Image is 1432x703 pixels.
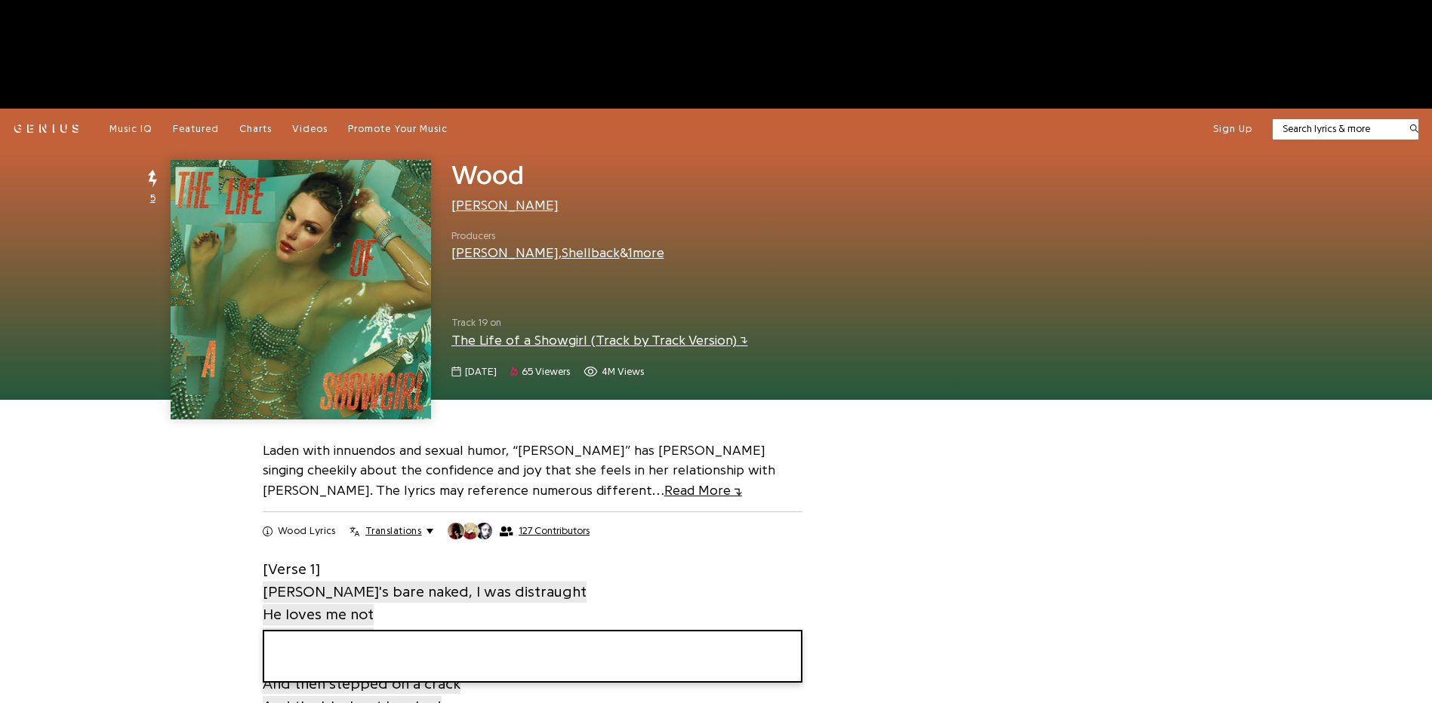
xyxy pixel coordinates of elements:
[292,122,328,136] a: Videos
[263,444,775,498] a: Laden with innuendos and sexual humor, “[PERSON_NAME]” has [PERSON_NAME] singing cheekily about t...
[584,364,644,379] span: 3,998,167 views
[451,229,664,244] span: Producers
[239,124,272,134] span: Charts
[451,246,559,259] a: [PERSON_NAME]
[350,524,433,538] button: Translations
[348,122,448,136] a: Promote Your Music
[263,582,587,649] span: [PERSON_NAME]'s bare naked, I was distraught He loves me not He loves me not
[109,122,152,136] a: Music IQ
[519,525,590,537] span: 127 Contributors
[173,124,219,134] span: Featured
[510,364,570,379] span: 65 viewers
[522,364,570,379] span: 65 viewers
[664,484,742,497] span: Read More
[264,631,802,681] iframe: Tonefuse player
[451,243,664,262] div: , &
[1213,122,1252,136] button: Sign Up
[451,198,559,212] a: [PERSON_NAME]
[239,122,272,136] a: Charts
[150,191,156,206] span: 5
[451,333,748,347] a: The Life of a Showgirl (Track by Track Version)
[173,122,219,136] a: Featured
[562,246,620,259] a: Shellback
[278,524,336,538] h2: Wood Lyrics
[109,124,152,134] span: Music IQ
[171,160,430,419] img: Cover art for Wood by Taylor Swift
[263,580,587,649] a: [PERSON_NAME]'s bare naked, I was distraughtHe loves me notHe loves me not
[628,244,664,261] button: 1more
[1273,121,1400,137] input: Search lyrics & more
[348,124,448,134] span: Promote Your Music
[365,524,421,538] span: Translations
[451,161,524,189] span: Wood
[447,522,590,540] button: 127 Contributors
[602,364,644,379] span: 4M views
[465,364,497,379] span: [DATE]
[451,315,923,330] span: Track 19 on
[292,124,328,134] span: Videos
